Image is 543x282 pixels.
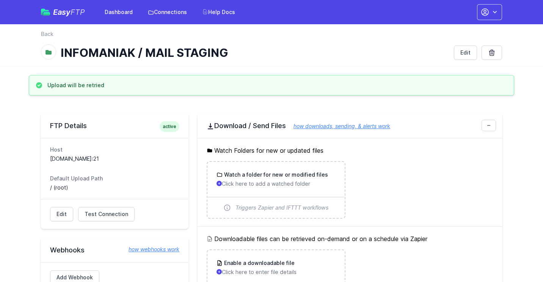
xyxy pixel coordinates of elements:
a: Edit [50,207,73,221]
h3: Watch a folder for new or modified files [223,171,328,179]
h2: FTP Details [50,121,179,130]
a: Edit [454,45,477,60]
a: Help Docs [198,5,240,19]
h3: Enable a downloadable file [223,259,295,267]
a: Watch a folder for new or modified files Click here to add a watched folder Triggers Zapier and I... [207,162,344,218]
a: Dashboard [100,5,137,19]
span: FTP [71,8,85,17]
dt: Host [50,146,179,154]
span: Test Connection [85,210,128,218]
span: Easy [53,8,85,16]
h3: Upload will be retried [47,81,104,89]
h5: Watch Folders for new or updated files [207,146,493,155]
h2: Download / Send Files [207,121,493,130]
a: Back [41,30,53,38]
span: active [160,121,179,132]
dt: Default Upload Path [50,175,179,182]
h2: Webhooks [50,246,179,255]
p: Click here to enter file details [217,268,335,276]
img: easyftp_logo.png [41,9,50,16]
a: how downloads, sending, & alerts work [286,123,390,129]
a: Test Connection [78,207,135,221]
nav: Breadcrumb [41,30,502,42]
p: Click here to add a watched folder [217,180,335,188]
a: how webhooks work [121,246,179,253]
h5: Downloadable files can be retrieved on-demand or on a schedule via Zapier [207,234,493,243]
dd: [DOMAIN_NAME]:21 [50,155,179,163]
a: Connections [143,5,191,19]
span: Triggers Zapier and IFTTT workflows [235,204,329,211]
a: EasyFTP [41,8,85,16]
h1: INFOMANIAK / MAIL STAGING [61,46,448,60]
dd: / (root) [50,184,179,191]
